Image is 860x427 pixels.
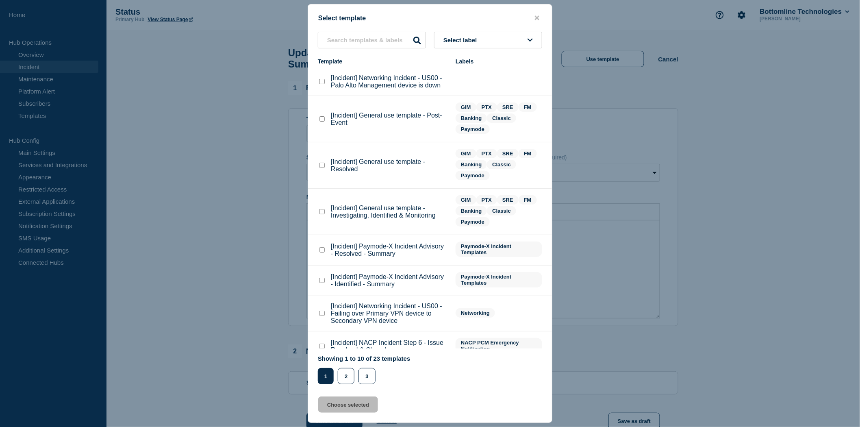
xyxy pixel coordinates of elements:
[331,339,447,354] p: [Incident] NACP Incident Step 6 - Issue Resolved & Closed
[338,368,354,384] button: 2
[476,102,497,112] span: PTX
[456,195,476,205] span: GIM
[519,102,537,112] span: FM
[456,308,495,318] span: Networking
[456,102,476,112] span: GIM
[487,206,516,216] span: Classic
[456,160,487,169] span: Banking
[318,58,447,65] div: Template
[331,112,447,126] p: [Incident] General use template - Post-Event
[318,396,378,413] button: Choose selected
[476,149,497,158] span: PTX
[519,195,537,205] span: FM
[497,102,519,112] span: SRE
[456,149,476,158] span: GIM
[331,74,447,89] p: [Incident] Networking Incident - US00 - Palo Alto Management device is down
[456,206,487,216] span: Banking
[331,273,447,288] p: [Incident] Paymode-X Incident Advisory - Identified - Summary
[319,344,325,349] input: [Incident] NACP Incident Step 6 - Issue Resolved & Closed checkbox
[456,171,490,180] span: Paymode
[331,303,447,325] p: [Incident] Networking Incident - US00 - Failing over Primary VPN device to Secondary VPN device
[487,160,516,169] span: Classic
[476,195,497,205] span: PTX
[456,113,487,123] span: Banking
[331,205,447,219] p: [Incident] General use template - Investigating, Identified & Monitoring
[318,368,334,384] button: 1
[319,116,325,122] input: [Incident] General use template - Post-Event checkbox
[456,338,542,353] span: NACP PCM Emergency Notification
[331,243,447,257] p: [Incident] Paymode-X Incident Advisory - Resolved - Summary
[519,149,537,158] span: FM
[319,247,325,253] input: [Incident] Paymode-X Incident Advisory - Resolved - Summary checkbox
[331,158,447,173] p: [Incident] General use template - Resolved
[456,242,542,257] span: Paymode-X Incident Templates
[318,32,426,48] input: Search templates & labels
[497,195,519,205] span: SRE
[456,217,490,227] span: Paymode
[358,368,375,384] button: 3
[456,272,542,288] span: Paymode-X Incident Templates
[497,149,519,158] span: SRE
[319,311,325,316] input: [Incident] Networking Incident - US00 - Failing over Primary VPN device to Secondary VPN device c...
[456,58,542,65] div: Labels
[434,32,542,48] button: Select label
[319,163,325,168] input: [Incident] General use template - Resolved checkbox
[319,79,325,84] input: [Incident] Networking Incident - US00 - Palo Alto Management device is down checkbox
[456,124,490,134] span: Paymode
[443,37,480,44] span: Select label
[487,113,516,123] span: Classic
[319,209,325,214] input: [Incident] General use template - Investigating, Identified & Monitoring checkbox
[318,355,410,362] p: Showing 1 to 10 of 23 templates
[308,14,552,22] div: Select template
[319,278,325,283] input: [Incident] Paymode-X Incident Advisory - Identified - Summary checkbox
[532,14,542,22] button: close button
